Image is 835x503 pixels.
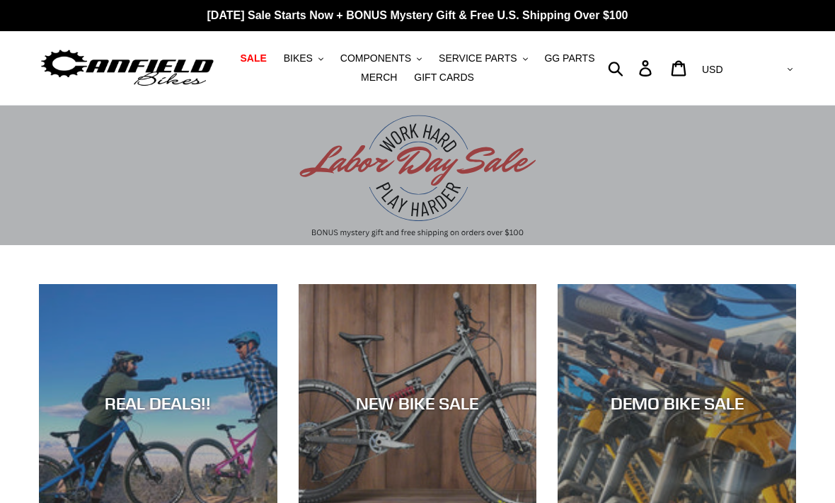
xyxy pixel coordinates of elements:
[340,52,411,64] span: COMPONENTS
[354,68,404,87] a: MERCH
[407,68,481,87] a: GIFT CARDS
[361,72,397,84] span: MERCH
[432,49,534,68] button: SERVICE PARTS
[544,52,594,64] span: GG PARTS
[333,49,429,68] button: COMPONENTS
[39,46,216,91] img: Canfield Bikes
[414,72,474,84] span: GIFT CARDS
[233,49,273,68] a: SALE
[277,49,330,68] button: BIKES
[558,393,796,414] div: DEMO BIKE SALE
[284,52,313,64] span: BIKES
[537,49,601,68] a: GG PARTS
[39,393,277,414] div: REAL DEALS!!
[299,393,537,414] div: NEW BIKE SALE
[240,52,266,64] span: SALE
[439,52,517,64] span: SERVICE PARTS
